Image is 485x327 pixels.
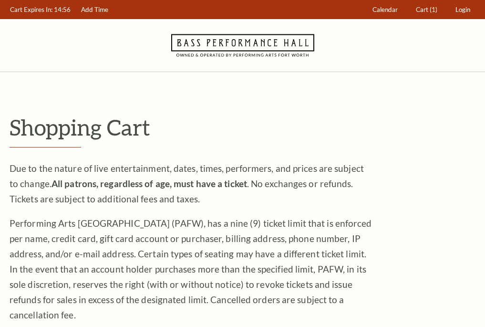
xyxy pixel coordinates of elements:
[10,163,364,204] span: Due to the nature of live entertainment, dates, times, performers, and prices are subject to chan...
[416,6,428,13] span: Cart
[77,0,113,19] a: Add Time
[451,0,475,19] a: Login
[430,6,437,13] span: (1)
[10,115,475,139] p: Shopping Cart
[10,216,372,323] p: Performing Arts [GEOGRAPHIC_DATA] (PAFW), has a nine (9) ticket limit that is enforced per name, ...
[372,6,398,13] span: Calendar
[10,6,52,13] span: Cart Expires In:
[368,0,402,19] a: Calendar
[54,6,71,13] span: 14:56
[412,0,442,19] a: Cart (1)
[455,6,470,13] span: Login
[52,178,247,189] strong: All patrons, regardless of age, must have a ticket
